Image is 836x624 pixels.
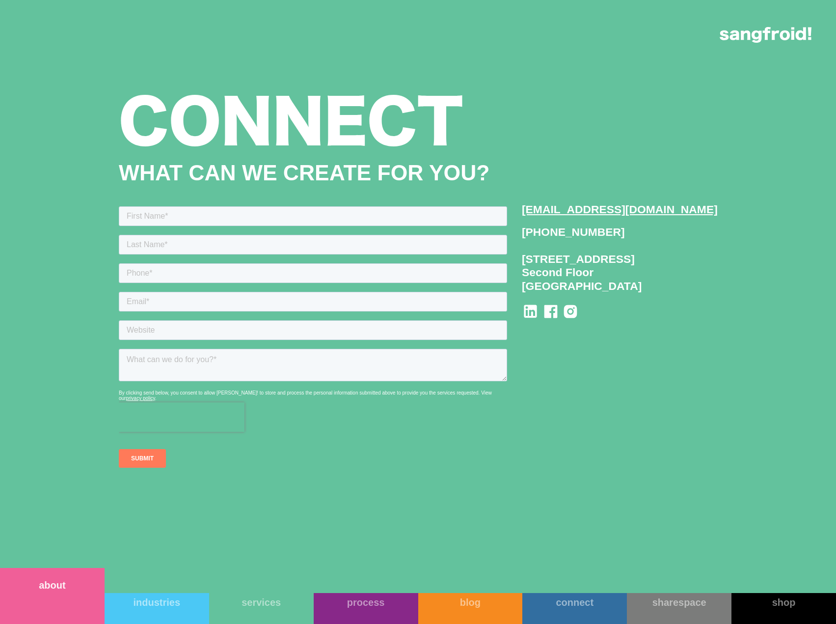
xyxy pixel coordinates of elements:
iframe: Form 0 [119,204,507,469]
div: blog [418,596,523,608]
div: services [209,596,314,608]
div: industries [105,596,209,608]
div: sharespace [627,596,731,608]
a: [EMAIL_ADDRESS][DOMAIN_NAME] [522,204,718,214]
div: [PHONE_NUMBER] [STREET_ADDRESS] Second Floor [GEOGRAPHIC_DATA] [522,226,718,293]
div: shop [731,596,836,608]
div: connect [522,596,627,608]
strong: WHAT CAN WE CREATE FOR YOU? [119,161,489,185]
div: process [314,596,418,608]
h1: Connect [119,91,718,160]
img: logo [720,27,811,43]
